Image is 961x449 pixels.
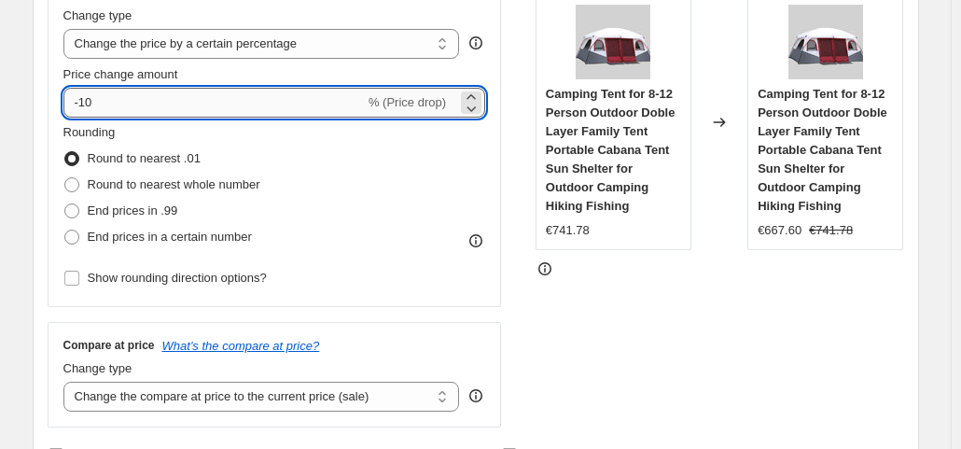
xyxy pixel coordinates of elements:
[88,151,201,165] span: Round to nearest .01
[162,339,320,353] button: What's the compare at price?
[88,230,252,244] span: End prices in a certain number
[88,203,178,217] span: End prices in .99
[63,338,155,353] h3: Compare at price
[88,177,260,191] span: Round to nearest whole number
[63,67,178,81] span: Price change amount
[546,221,590,240] div: €741.78
[88,271,267,285] span: Show rounding direction options?
[546,87,675,213] span: Camping Tent for 8-12 Person Outdoor Doble Layer Family Tent Portable Cabana Tent Sun Shelter for...
[63,361,132,375] span: Change type
[758,221,801,240] div: €667.60
[758,87,887,213] span: Camping Tent for 8-12 Person Outdoor Doble Layer Family Tent Portable Cabana Tent Sun Shelter for...
[788,5,863,79] img: 41WXo87jd9L_80x.jpg
[467,386,485,405] div: help
[369,95,446,109] span: % (Price drop)
[63,125,116,139] span: Rounding
[63,8,132,22] span: Change type
[467,34,485,52] div: help
[63,88,365,118] input: -15
[809,221,853,240] strike: €741.78
[576,5,650,79] img: 41WXo87jd9L_80x.jpg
